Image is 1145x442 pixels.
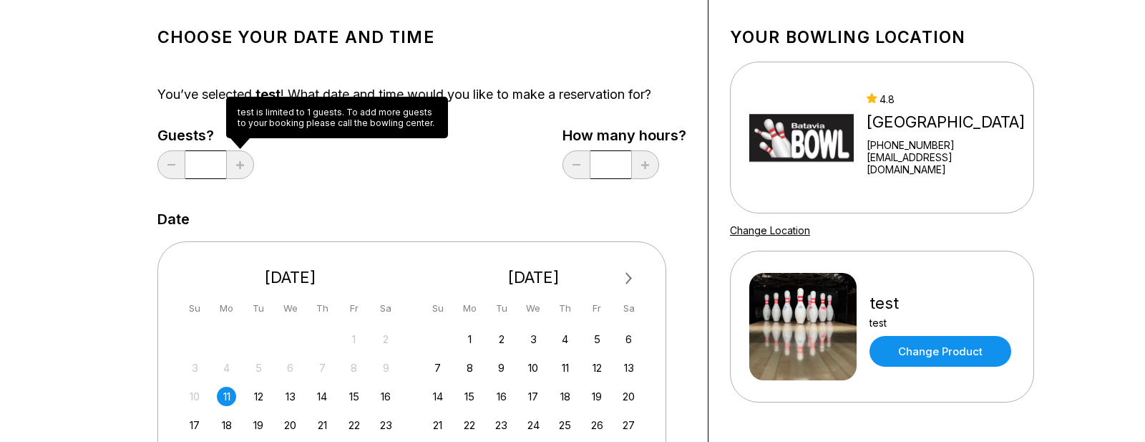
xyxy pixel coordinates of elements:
[313,387,332,406] div: Choose Thursday, August 14th, 2025
[226,97,448,138] div: test is limited to 1 guests. To add more guests to your booking please call the bowling center.
[376,330,396,349] div: Not available Saturday, August 2nd, 2025
[619,358,638,378] div: Choose Saturday, September 13th, 2025
[249,415,268,435] div: Choose Tuesday, August 19th, 2025
[749,84,854,191] img: Batavia Bowl
[492,415,511,435] div: Choose Tuesday, September 23rd, 2025
[867,151,1028,176] a: [EMAIL_ADDRESS][DOMAIN_NAME]
[217,358,236,378] div: Not available Monday, August 4th, 2025
[867,139,1028,151] div: [PHONE_NUMBER]
[376,358,396,378] div: Not available Saturday, August 9th, 2025
[217,299,236,318] div: Mo
[249,358,268,378] div: Not available Tuesday, August 5th, 2025
[249,299,268,318] div: Tu
[281,358,300,378] div: Not available Wednesday, August 6th, 2025
[730,224,810,236] a: Change Location
[180,268,401,287] div: [DATE]
[619,330,638,349] div: Choose Saturday, September 6th, 2025
[730,27,1034,47] h1: Your bowling location
[869,317,1011,329] div: test
[313,415,332,435] div: Choose Thursday, August 21st, 2025
[281,387,300,406] div: Choose Wednesday, August 13th, 2025
[428,415,447,435] div: Choose Sunday, September 21st, 2025
[869,294,1011,313] div: test
[588,358,607,378] div: Choose Friday, September 12th, 2025
[619,387,638,406] div: Choose Saturday, September 20th, 2025
[555,387,575,406] div: Choose Thursday, September 18th, 2025
[749,273,857,380] img: test
[217,415,236,435] div: Choose Monday, August 18th, 2025
[555,415,575,435] div: Choose Thursday, September 25th, 2025
[619,299,638,318] div: Sa
[524,299,543,318] div: We
[185,358,205,378] div: Not available Sunday, August 3rd, 2025
[867,112,1028,132] div: [GEOGRAPHIC_DATA]
[281,415,300,435] div: Choose Wednesday, August 20th, 2025
[588,299,607,318] div: Fr
[423,268,645,287] div: [DATE]
[255,87,281,102] span: test
[157,27,686,47] h1: Choose your Date and time
[217,387,236,406] div: Choose Monday, August 11th, 2025
[524,330,543,349] div: Choose Wednesday, September 3rd, 2025
[249,387,268,406] div: Choose Tuesday, August 12th, 2025
[344,415,364,435] div: Choose Friday, August 22nd, 2025
[376,415,396,435] div: Choose Saturday, August 23rd, 2025
[185,415,205,435] div: Choose Sunday, August 17th, 2025
[492,330,511,349] div: Choose Tuesday, September 2nd, 2025
[185,387,205,406] div: Not available Sunday, August 10th, 2025
[460,415,479,435] div: Choose Monday, September 22nd, 2025
[524,415,543,435] div: Choose Wednesday, September 24th, 2025
[492,299,511,318] div: Tu
[344,330,364,349] div: Not available Friday, August 1st, 2025
[524,387,543,406] div: Choose Wednesday, September 17th, 2025
[428,387,447,406] div: Choose Sunday, September 14th, 2025
[588,387,607,406] div: Choose Friday, September 19th, 2025
[492,387,511,406] div: Choose Tuesday, September 16th, 2025
[313,358,332,378] div: Not available Thursday, August 7th, 2025
[157,128,254,143] label: Guests?
[492,358,511,378] div: Choose Tuesday, September 9th, 2025
[428,358,447,378] div: Choose Sunday, September 7th, 2025
[376,299,396,318] div: Sa
[555,299,575,318] div: Th
[157,87,686,102] div: You’ve selected ! What date and time would you like to make a reservation for?
[157,211,190,227] label: Date
[428,299,447,318] div: Su
[562,128,686,143] label: How many hours?
[618,267,640,290] button: Next Month
[344,387,364,406] div: Choose Friday, August 15th, 2025
[460,387,479,406] div: Choose Monday, September 15th, 2025
[460,358,479,378] div: Choose Monday, September 8th, 2025
[555,330,575,349] div: Choose Thursday, September 4th, 2025
[524,358,543,378] div: Choose Wednesday, September 10th, 2025
[460,330,479,349] div: Choose Monday, September 1st, 2025
[460,299,479,318] div: Mo
[555,358,575,378] div: Choose Thursday, September 11th, 2025
[869,336,1011,367] a: Change Product
[344,299,364,318] div: Fr
[344,358,364,378] div: Not available Friday, August 8th, 2025
[281,299,300,318] div: We
[313,299,332,318] div: Th
[376,387,396,406] div: Choose Saturday, August 16th, 2025
[588,415,607,435] div: Choose Friday, September 26th, 2025
[185,299,205,318] div: Su
[619,415,638,435] div: Choose Saturday, September 27th, 2025
[867,93,1028,105] div: 4.8
[588,330,607,349] div: Choose Friday, September 5th, 2025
